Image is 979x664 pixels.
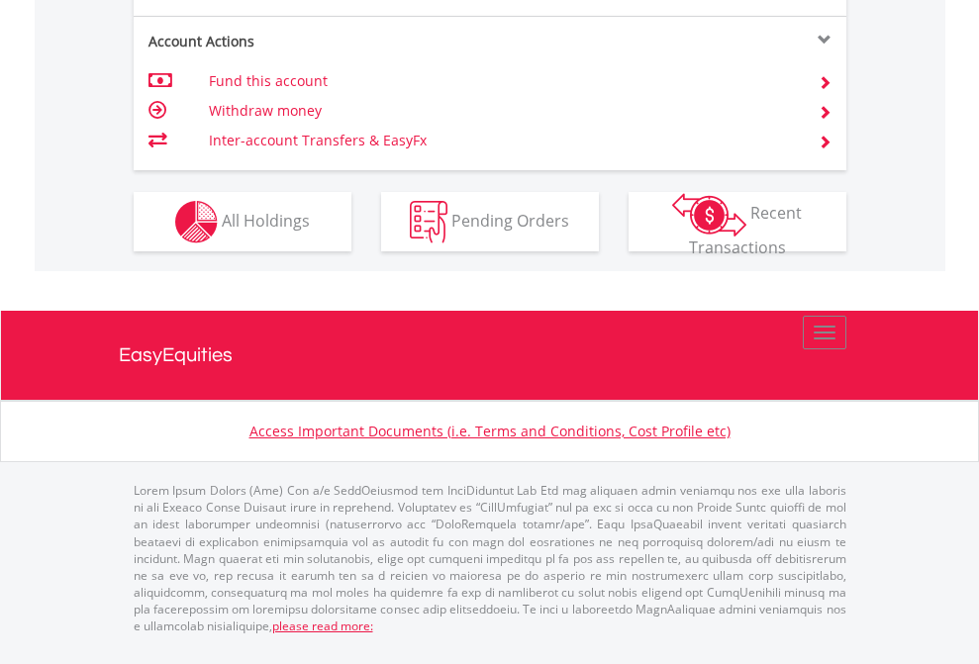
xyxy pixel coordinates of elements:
[222,209,310,231] span: All Holdings
[629,192,846,251] button: Recent Transactions
[209,126,794,155] td: Inter-account Transfers & EasyFx
[175,201,218,243] img: holdings-wht.png
[272,617,373,634] a: please read more:
[209,96,794,126] td: Withdraw money
[451,209,569,231] span: Pending Orders
[134,32,490,51] div: Account Actions
[119,311,861,400] a: EasyEquities
[381,192,599,251] button: Pending Orders
[134,482,846,634] p: Lorem Ipsum Dolors (Ame) Con a/e SeddOeiusmod tem InciDiduntut Lab Etd mag aliquaen admin veniamq...
[410,201,447,243] img: pending_instructions-wht.png
[134,192,351,251] button: All Holdings
[249,422,731,440] a: Access Important Documents (i.e. Terms and Conditions, Cost Profile etc)
[672,193,746,237] img: transactions-zar-wht.png
[209,66,794,96] td: Fund this account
